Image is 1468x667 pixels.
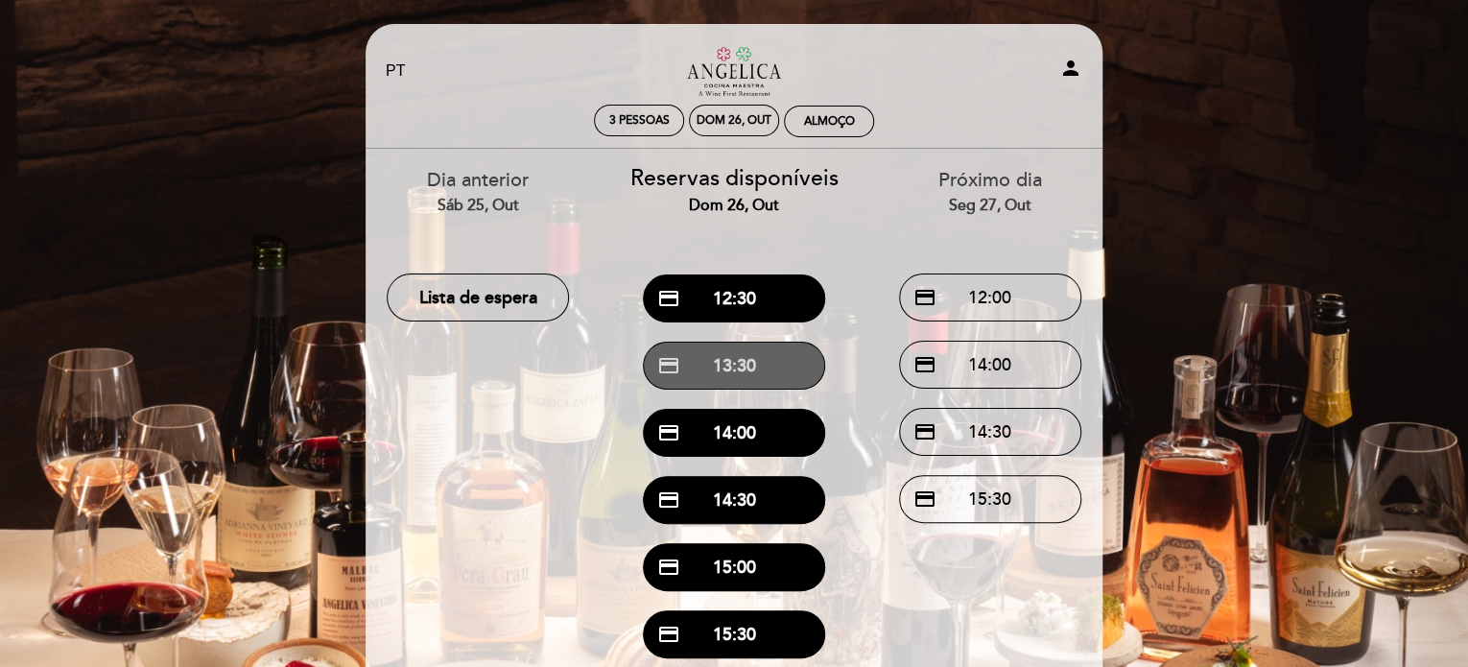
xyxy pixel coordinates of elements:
[657,556,680,579] span: credit_card
[804,114,855,129] div: Almoço
[643,274,825,322] button: credit_card 12:30
[899,408,1081,456] button: credit_card 14:30
[899,475,1081,523] button: credit_card 15:30
[697,113,771,128] div: Dom 26, out
[643,476,825,524] button: credit_card 14:30
[913,420,936,443] span: credit_card
[657,488,680,512] span: credit_card
[621,163,848,217] div: Reservas disponíveis
[876,167,1103,216] div: Próximo dia
[621,195,848,217] div: Dom 26, out
[876,195,1103,217] div: Seg 27, out
[1059,57,1082,80] i: person
[899,274,1081,322] button: credit_card 12:00
[913,488,936,511] span: credit_card
[913,353,936,376] span: credit_card
[387,274,569,322] button: Lista de espera
[643,610,825,658] button: credit_card 15:30
[609,113,670,128] span: 3 pessoas
[614,45,854,98] a: Restaurante [PERSON_NAME] Maestra
[1059,57,1082,86] button: person
[643,543,825,591] button: credit_card 15:00
[365,167,592,216] div: Dia anterior
[365,195,592,217] div: Sáb 25, out
[643,342,825,390] button: credit_card 13:30
[657,421,680,444] span: credit_card
[657,287,680,310] span: credit_card
[913,286,936,309] span: credit_card
[899,341,1081,389] button: credit_card 14:00
[657,623,680,646] span: credit_card
[657,354,680,377] span: credit_card
[643,409,825,457] button: credit_card 14:00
